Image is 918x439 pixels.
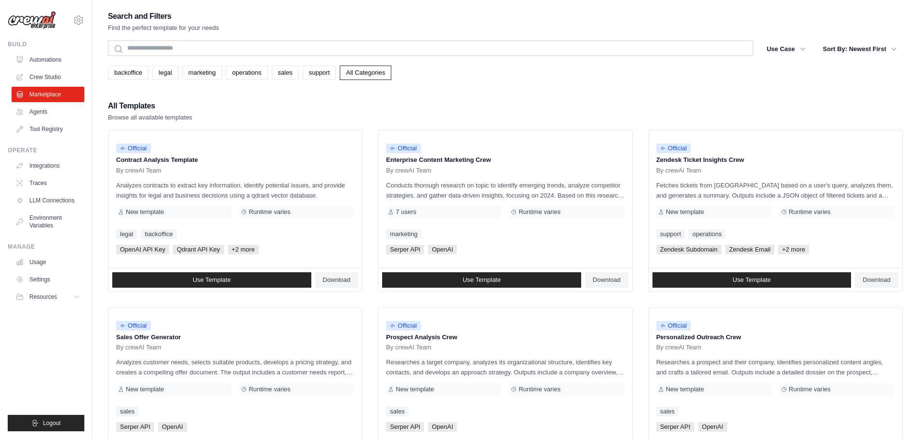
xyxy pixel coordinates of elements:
[656,229,685,239] a: support
[315,272,359,288] a: Download
[855,272,898,288] a: Download
[761,40,812,58] button: Use Case
[386,333,624,342] p: Prospect Analysis Crew
[8,415,84,431] button: Logout
[108,23,219,33] p: Find the perfect template for your needs
[182,66,222,80] a: marketing
[12,69,84,85] a: Crew Studio
[116,407,138,416] a: sales
[428,245,457,254] span: OpenAI
[463,276,501,284] span: Use Template
[386,144,421,153] span: Official
[8,11,56,29] img: Logo
[116,155,354,165] p: Contract Analysis Template
[386,407,408,416] a: sales
[249,386,291,393] span: Runtime varies
[323,276,351,284] span: Download
[116,344,161,351] span: By crewAI Team
[386,344,431,351] span: By crewAI Team
[789,386,831,393] span: Runtime varies
[272,66,299,80] a: sales
[817,40,903,58] button: Sort By: Newest First
[116,333,354,342] p: Sales Offer Generator
[116,422,154,432] span: Serper API
[698,422,727,432] span: OpenAI
[112,272,311,288] a: Use Template
[428,422,457,432] span: OpenAI
[585,272,628,288] a: Download
[725,245,774,254] span: Zendesk Email
[656,407,679,416] a: sales
[116,245,169,254] span: OpenAI API Key
[12,254,84,270] a: Usage
[778,245,809,254] span: +2 more
[12,289,84,305] button: Resources
[116,357,354,377] p: Analyzes customer needs, selects suitable products, develops a pricing strategy, and creates a co...
[656,180,894,200] p: Fetches tickets from [GEOGRAPHIC_DATA] based on a user's query, analyzes them, and generates a su...
[689,229,726,239] a: operations
[12,104,84,120] a: Agents
[158,422,187,432] span: OpenAI
[593,276,621,284] span: Download
[789,208,831,216] span: Runtime varies
[43,419,61,427] span: Logout
[396,386,434,393] span: New template
[12,175,84,191] a: Traces
[386,357,624,377] p: Researches a target company, analyzes its organizational structure, identifies key contacts, and ...
[519,208,560,216] span: Runtime varies
[116,180,354,200] p: Analyzes contracts to extract key information, identify potential issues, and provide insights fo...
[108,113,192,122] p: Browse all available templates
[116,167,161,174] span: By crewAI Team
[12,52,84,67] a: Automations
[12,121,84,137] a: Tool Registry
[656,333,894,342] p: Personalized Outreach Crew
[656,144,691,153] span: Official
[386,321,421,331] span: Official
[8,146,84,154] div: Operate
[126,208,164,216] span: New template
[656,155,894,165] p: Zendesk Ticket Insights Crew
[116,144,151,153] span: Official
[8,243,84,251] div: Manage
[12,272,84,287] a: Settings
[108,10,219,23] h2: Search and Filters
[340,66,391,80] a: All Categories
[666,386,704,393] span: New template
[249,208,291,216] span: Runtime varies
[108,66,148,80] a: backoffice
[12,87,84,102] a: Marketplace
[863,276,891,284] span: Download
[228,245,259,254] span: +2 more
[656,167,702,174] span: By crewAI Team
[126,386,164,393] span: New template
[656,245,721,254] span: Zendesk Subdomain
[519,386,560,393] span: Runtime varies
[386,229,421,239] a: marketing
[656,357,894,377] p: Researches a prospect and their company, identifies personalized content angles, and crafts a tai...
[8,40,84,48] div: Build
[108,99,192,113] h2: All Templates
[29,293,57,301] span: Resources
[396,208,416,216] span: 7 users
[386,245,424,254] span: Serper API
[666,208,704,216] span: New template
[732,276,771,284] span: Use Template
[386,167,431,174] span: By crewAI Team
[656,344,702,351] span: By crewAI Team
[652,272,851,288] a: Use Template
[386,155,624,165] p: Enterprise Content Marketing Crew
[116,229,137,239] a: legal
[193,276,231,284] span: Use Template
[12,193,84,208] a: LLM Connections
[382,272,581,288] a: Use Template
[12,158,84,173] a: Integrations
[386,180,624,200] p: Conducts thorough research on topic to identify emerging trends, analyze competitor strategies, a...
[226,66,268,80] a: operations
[656,321,691,331] span: Official
[12,210,84,233] a: Environment Variables
[173,245,224,254] span: Qdrant API Key
[656,422,694,432] span: Serper API
[116,321,151,331] span: Official
[152,66,178,80] a: legal
[141,229,176,239] a: backoffice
